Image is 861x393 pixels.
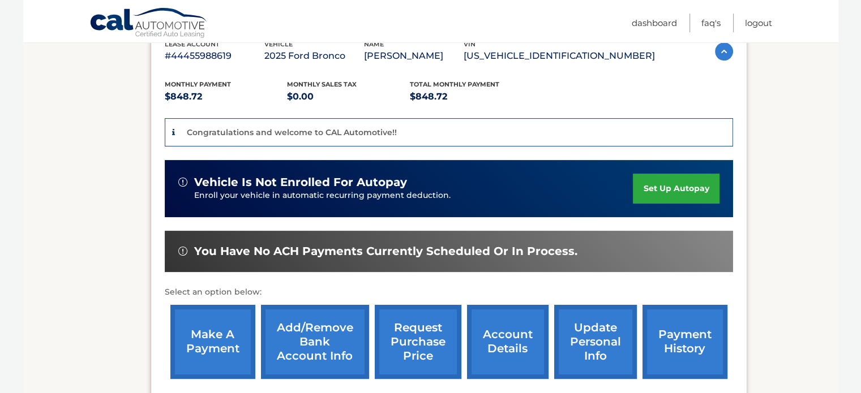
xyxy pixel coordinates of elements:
[632,14,677,32] a: Dashboard
[467,305,549,379] a: account details
[715,42,733,61] img: accordion-active.svg
[287,89,410,105] p: $0.00
[165,48,264,64] p: #44455988619
[187,127,397,137] p: Congratulations and welcome to CAL Automotive!!
[642,305,727,379] a: payment history
[410,80,499,88] span: Total Monthly Payment
[261,305,369,379] a: Add/Remove bank account info
[364,40,384,48] span: name
[178,178,187,187] img: alert-white.svg
[364,48,464,64] p: [PERSON_NAME]
[745,14,772,32] a: Logout
[464,48,655,64] p: [US_VEHICLE_IDENTIFICATION_NUMBER]
[170,305,255,379] a: make a payment
[89,7,208,40] a: Cal Automotive
[464,40,476,48] span: vin
[287,80,357,88] span: Monthly sales Tax
[178,247,187,256] img: alert-white.svg
[264,48,364,64] p: 2025 Ford Bronco
[554,305,637,379] a: update personal info
[194,189,633,202] p: Enroll your vehicle in automatic recurring payment deduction.
[194,175,407,189] span: vehicle is not enrolled for autopay
[375,305,461,379] a: request purchase price
[701,14,721,32] a: FAQ's
[165,89,288,105] p: $848.72
[165,286,733,299] p: Select an option below:
[410,89,533,105] p: $848.72
[633,174,719,204] a: set up autopay
[194,244,577,258] span: You have no ACH payments currently scheduled or in process.
[165,80,231,88] span: Monthly Payment
[165,40,220,48] span: lease account
[264,40,293,48] span: vehicle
